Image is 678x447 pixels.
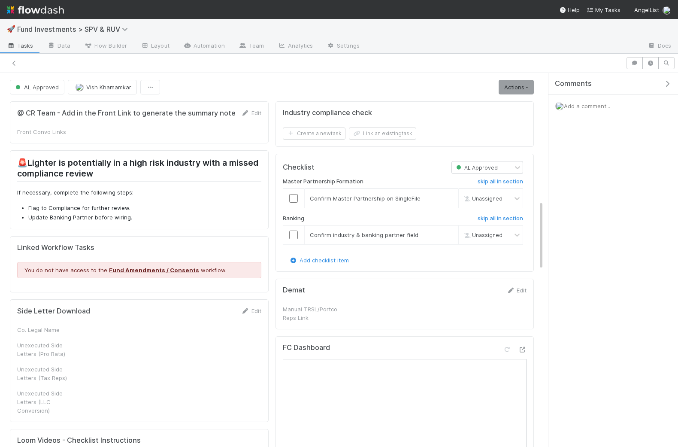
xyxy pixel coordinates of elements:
h2: 🚨Lighter is potentially in a high risk industry with a missed compliance review [17,158,261,182]
span: AL Approved [454,164,498,171]
a: Analytics [271,40,320,53]
button: Link an existingtask [349,128,416,140]
div: Unexecuted Side Letters (Pro Rata) [17,341,82,358]
h6: skip all in section [478,178,523,185]
a: Add checklist item [289,257,349,264]
a: skip all in section [478,215,523,225]
img: avatar_2de93f86-b6c7-4495-bfe2-fb093354a53c.png [555,102,564,110]
a: Team [232,40,271,53]
h5: Linked Workflow Tasks [17,243,261,252]
a: Fund Amendments / Consents [109,267,199,274]
img: avatar_2de93f86-b6c7-4495-bfe2-fb093354a53c.png [75,83,84,91]
div: You do not have access to the workflow. [17,262,261,278]
span: Confirm Master Partnership on SingleFile [310,195,421,202]
span: 🚀 [7,25,15,33]
div: Co. Legal Name [17,325,82,334]
button: AL Approved [10,80,64,94]
button: Vish Khamamkar [68,80,137,94]
h5: FC Dashboard [283,344,330,352]
h5: @ CR Team - Add in the Front Link to generate the summary note [17,109,236,118]
div: Manual TRSL/Portco Reps Link [283,305,347,322]
h6: Master Partnership Formation [283,178,363,185]
h6: Banking [283,215,304,222]
a: Edit [241,307,261,314]
span: Confirm industry & banking partner field [310,231,418,238]
h6: skip all in section [478,215,523,222]
span: Comments [555,79,592,88]
a: My Tasks [587,6,620,14]
a: Actions [499,80,534,94]
li: Flag to Compliance for further review. [28,204,261,213]
h5: Side Letter Download [17,307,90,316]
a: Edit [241,109,261,116]
div: Help [559,6,580,14]
span: Unassigned [462,195,502,201]
span: Tasks [7,41,33,50]
img: logo-inverted-e16ddd16eac7371096b0.svg [7,3,64,17]
span: My Tasks [587,6,620,13]
h5: Checklist [283,163,315,172]
div: Unexecuted Side Letters (LLC Conversion) [17,389,82,415]
span: Flow Builder [84,41,127,50]
h5: Industry compliance check [283,109,372,117]
div: Front Convo Links [17,128,82,136]
a: Settings [320,40,366,53]
img: avatar_2de93f86-b6c7-4495-bfe2-fb093354a53c.png [663,6,671,15]
h5: Loom Videos - Checklist Instructions [17,436,261,445]
p: If necessary, complete the following steps: [17,189,261,197]
span: Fund Investments > SPV & RUV [17,25,132,33]
span: Add a comment... [564,103,610,109]
span: AL Approved [14,84,59,91]
span: AngelList [634,6,659,13]
a: skip all in section [478,178,523,189]
button: Create a newtask [283,128,345,140]
h5: Demat [283,286,305,295]
a: Flow Builder [77,40,134,53]
a: Data [40,40,77,53]
span: Unassigned [462,232,502,238]
a: Automation [176,40,232,53]
a: Edit [506,287,527,294]
div: Unexecuted Side Letters (Tax Reps) [17,365,82,382]
a: Docs [641,40,678,53]
li: Update Banking Partner before wiring. [28,213,261,222]
a: Layout [134,40,176,53]
span: Vish Khamamkar [86,84,131,91]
